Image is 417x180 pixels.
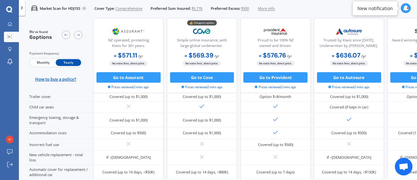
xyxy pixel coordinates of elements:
p: Market Scan for HDJ153 [40,6,80,11]
button: Go to Autosure [317,72,381,83]
span: Prices retrieved 2 mins ago [328,85,369,90]
div: Covered (up to 14 days, <$150K) [322,170,376,175]
div: New notification [357,5,393,11]
div: Covered (up to $500) [258,142,293,147]
span: No extra fees, direct price. [183,61,221,66]
span: $5,776 [192,6,202,11]
div: Accommodation costs [23,127,93,139]
span: Comprehensive [116,6,142,11]
img: Autosure.webp [332,25,366,38]
span: Preferred Sum Insured: [151,6,191,11]
button: Go to Cove [170,72,234,83]
div: Emergency towing, storage & transport [23,113,93,127]
div: Proud to be 100% NZ owned and driven. [245,38,306,51]
span: / yr [214,54,219,58]
span: More info [258,6,275,11]
div: Covered (up to 7 days) [256,170,295,175]
div: Payment frequency [29,51,82,56]
img: Assurant.png [111,25,146,38]
img: 0a027863d8297efdf03991ac1cd12ec5 [6,136,14,143]
div: NZ operated; protecting Kiwis for 30+ years. [98,38,159,51]
span: Prices retrieved 2 mins ago [181,85,223,90]
div: New vehicle replacement - total loss [23,151,93,165]
div: Incorrect fuel use [23,139,93,151]
b: $576.76 [259,51,286,59]
div: Covered (up to $500) [331,130,367,136]
span: No extra fees, direct price. [256,61,295,66]
div: Covered (up to $1,000) [109,94,148,99]
div: Covered (up to $500) [111,130,146,136]
div: Simple online insurance, with large global underwriter. [171,38,233,51]
span: / yr [287,54,292,58]
span: Prices retrieved 2 mins ago [108,85,149,90]
div: Option $<8/month [260,94,291,99]
div: Covered (up to $1,000) [183,94,221,99]
div: Covered (up to $1,000) [109,118,148,123]
span: No extra fees, direct price. [330,61,368,66]
div: Trusted by Kiwis since [DATE]. Underwritten by [PERSON_NAME]. [318,38,380,51]
div: Covered (up to $1,000) [183,130,221,136]
span: How to buy a policy? [35,76,76,82]
div: Covered (up to 14 days, <$50K) [102,170,154,175]
div: Covered (up to $1,000) [330,94,368,99]
span: 6 options [29,34,52,41]
img: Provident.png [258,25,293,38]
span: Yearly [56,59,81,66]
button: Go to Assurant [96,72,161,83]
span: We've found [29,30,52,34]
div: 💰 Cheapest option [187,21,217,26]
span: Cover Type: [94,6,115,11]
button: Go to Provident [243,72,308,83]
span: / yr [361,54,366,58]
span: Preferred Excess: [211,6,240,11]
div: Covered (if kept in car) [330,105,368,110]
b: $569.39 [185,51,213,59]
span: $500 [241,6,249,11]
div: Child car seats [23,102,93,113]
div: Covered (up to 14 days, <$80K) [176,170,228,175]
div: If <[DEMOGRAPHIC_DATA] [106,155,151,160]
span: / yr [138,54,143,58]
img: Cove.webp [185,25,219,38]
div: Trailer cover [23,92,93,101]
div: If <[DEMOGRAPHIC_DATA] [327,155,371,160]
b: $636.07 [332,51,360,59]
div: Open chat [395,158,412,175]
b: $571.11 [114,51,137,59]
div: Covered (up to $1,000) [183,118,221,123]
span: Monthly [30,59,56,66]
img: car.f15378c7a67c060ca3f3.svg [31,5,37,11]
span: No extra fees, direct price. [109,61,148,66]
div: Automatic cover for replacement / additional car [23,165,93,179]
span: Prices retrieved 2 mins ago [255,85,296,90]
